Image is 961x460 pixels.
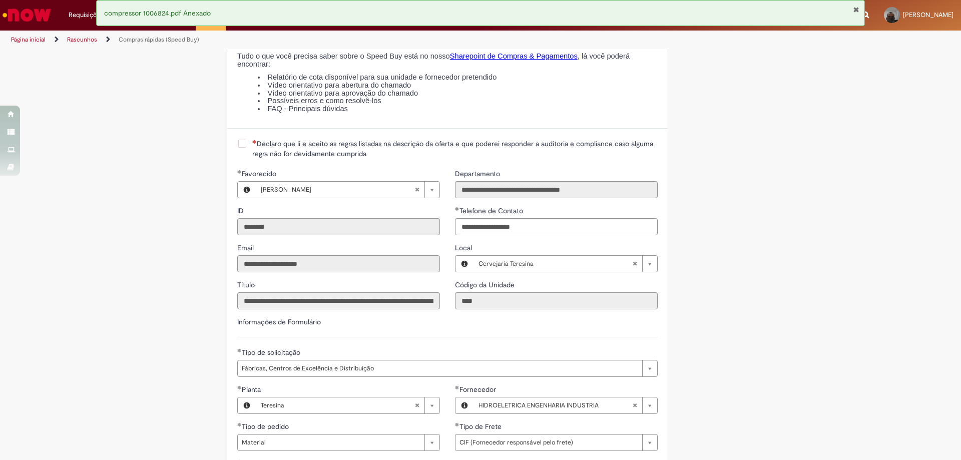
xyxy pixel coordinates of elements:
[455,218,658,235] input: Telefone de Contato
[237,206,246,216] label: Somente leitura - ID
[455,256,473,272] button: Local, Visualizar este registro Cervejaria Teresina
[450,52,578,60] a: Sharepoint de Compras & Pagamentos
[409,182,424,198] abbr: Limpar campo Favorecido
[478,397,632,413] span: HIDROELETRICA ENGENHARIA INDUSTRIA
[1,5,53,25] img: ServiceNow
[238,182,256,198] button: Favorecido, Visualizar este registro Aecio Cleydson Santos Da Silva
[11,36,46,44] a: Página inicial
[455,181,658,198] input: Departamento
[257,97,658,105] li: Possíveis erros e como resolvê-los
[237,317,321,326] label: Informações de Formulário
[237,243,256,253] label: Somente leitura - Email
[252,139,658,159] span: Declaro que li e aceito as regras listadas na descrição da oferta e que poderei responder a audit...
[69,10,104,20] span: Requisições
[242,169,278,178] span: Necessários - Favorecido
[257,90,658,98] li: Vídeo orientativo para aprovação do chamado
[409,397,424,413] abbr: Limpar campo Planta
[237,280,257,290] label: Somente leitura - Título
[256,397,439,413] a: TeresinaLimpar campo Planta
[8,31,633,49] ul: Trilhas de página
[237,218,440,235] input: ID
[237,243,256,252] span: Somente leitura - Email
[455,280,517,289] span: Somente leitura - Código da Unidade
[237,206,246,215] span: Somente leitura - ID
[237,170,242,174] span: Obrigatório Preenchido
[237,280,257,289] span: Somente leitura - Título
[252,140,257,144] span: Necessários
[67,36,97,44] a: Rascunhos
[455,422,459,426] span: Obrigatório Preenchido
[455,207,459,211] span: Obrigatório Preenchido
[242,348,302,357] span: Tipo de solicitação
[459,422,504,431] span: Tipo de Frete
[455,385,459,389] span: Obrigatório Preenchido
[237,255,440,272] input: Email
[242,385,263,394] span: Planta, Teresina
[627,256,642,272] abbr: Limpar campo Local
[627,397,642,413] abbr: Limpar campo Fornecedor
[459,206,525,215] span: Telefone de Contato
[455,292,658,309] input: Código da Unidade
[257,74,658,82] li: Relatório de cota disponível para sua unidade e fornecedor pretendido
[256,182,439,198] a: [PERSON_NAME]Limpar campo Favorecido
[237,385,242,389] span: Obrigatório Preenchido
[455,243,474,252] span: Local
[242,360,637,376] span: Fábricas, Centros de Excelência e Distribuição
[455,397,473,413] button: Fornecedor , Visualizar este registro HIDROELETRICA ENGENHARIA INDUSTRIA
[242,434,419,450] span: Material
[242,422,291,431] span: Tipo de pedido
[237,348,242,352] span: Obrigatório Preenchido
[261,182,414,198] span: [PERSON_NAME]
[261,397,414,413] span: Teresina
[237,422,242,426] span: Obrigatório Preenchido
[853,6,859,14] button: Fechar Notificação
[237,292,440,309] input: Título
[104,9,211,18] span: compressor 1006824.pdf Anexado
[455,169,502,179] label: Somente leitura - Departamento
[473,397,657,413] a: HIDROELETRICA ENGENHARIA INDUSTRIALimpar campo Fornecedor
[459,434,637,450] span: CIF (Fornecedor responsável pelo frete)
[903,11,953,19] span: [PERSON_NAME]
[237,53,658,68] p: Tudo o que você precisa saber sobre o Speed Buy está no nosso , lá você poderá encontrar:
[459,385,498,394] span: Fornecedor , HIDROELETRICA ENGENHARIA INDUSTRIA
[238,397,256,413] button: Planta, Visualizar este registro Teresina
[455,169,502,178] span: Somente leitura - Departamento
[119,36,199,44] a: Compras rápidas (Speed Buy)
[478,256,632,272] span: Cervejaria Teresina
[455,280,517,290] label: Somente leitura - Código da Unidade
[257,82,658,90] li: Vídeo orientativo para abertura do chamado
[473,256,657,272] a: Cervejaria TeresinaLimpar campo Local
[257,105,658,113] li: FAQ - Principais dúvidas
